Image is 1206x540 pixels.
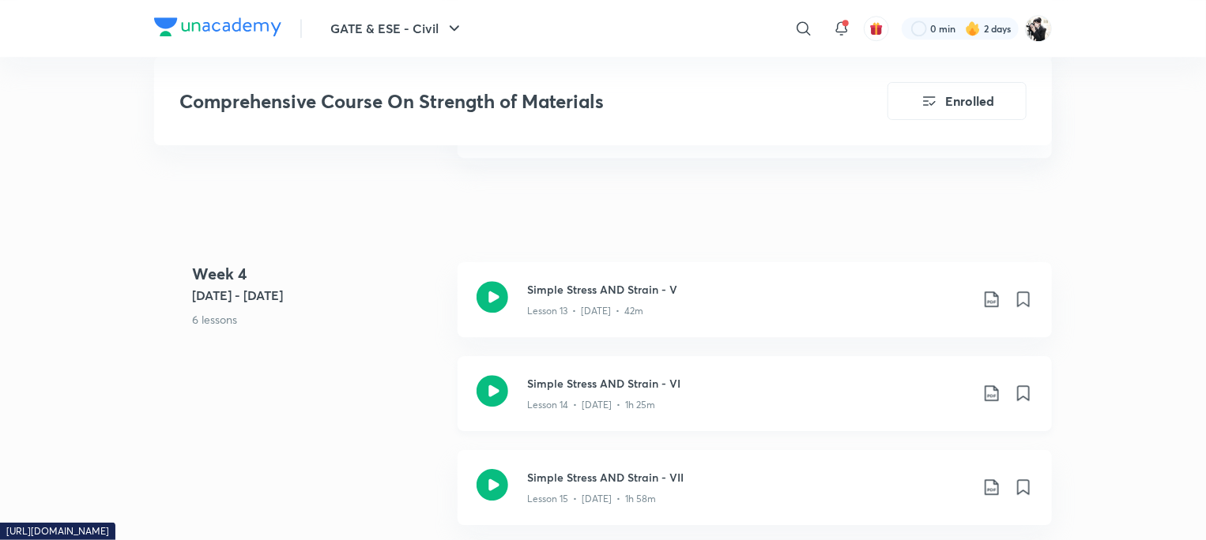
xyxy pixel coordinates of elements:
button: GATE & ESE - Civil [321,13,473,44]
h3: Simple Stress AND Strain - VII [527,469,970,486]
a: Simple Stress AND Strain - VILesson 14 • [DATE] • 1h 25m [458,356,1052,450]
h5: [DATE] - [DATE] [192,286,445,305]
img: Lucky verma [1025,15,1052,42]
img: Company Logo [154,17,281,36]
h3: Simple Stress AND Strain - V [527,281,970,298]
img: streak [965,21,981,36]
p: Lesson 13 • [DATE] • 42m [527,304,643,318]
button: avatar [864,16,889,41]
a: Simple Stress AND Strain - VLesson 13 • [DATE] • 42m [458,262,1052,356]
a: Company Logo [154,17,281,40]
button: Enrolled [888,82,1027,120]
p: 6 lessons [192,311,445,328]
h4: Week 4 [192,262,445,286]
img: avatar [869,21,884,36]
p: Lesson 15 • [DATE] • 1h 58m [527,492,656,506]
h3: Comprehensive Course On Strength of Materials [179,90,798,113]
h3: Simple Stress AND Strain - VI [527,375,970,392]
p: Lesson 14 • [DATE] • 1h 25m [527,398,655,412]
